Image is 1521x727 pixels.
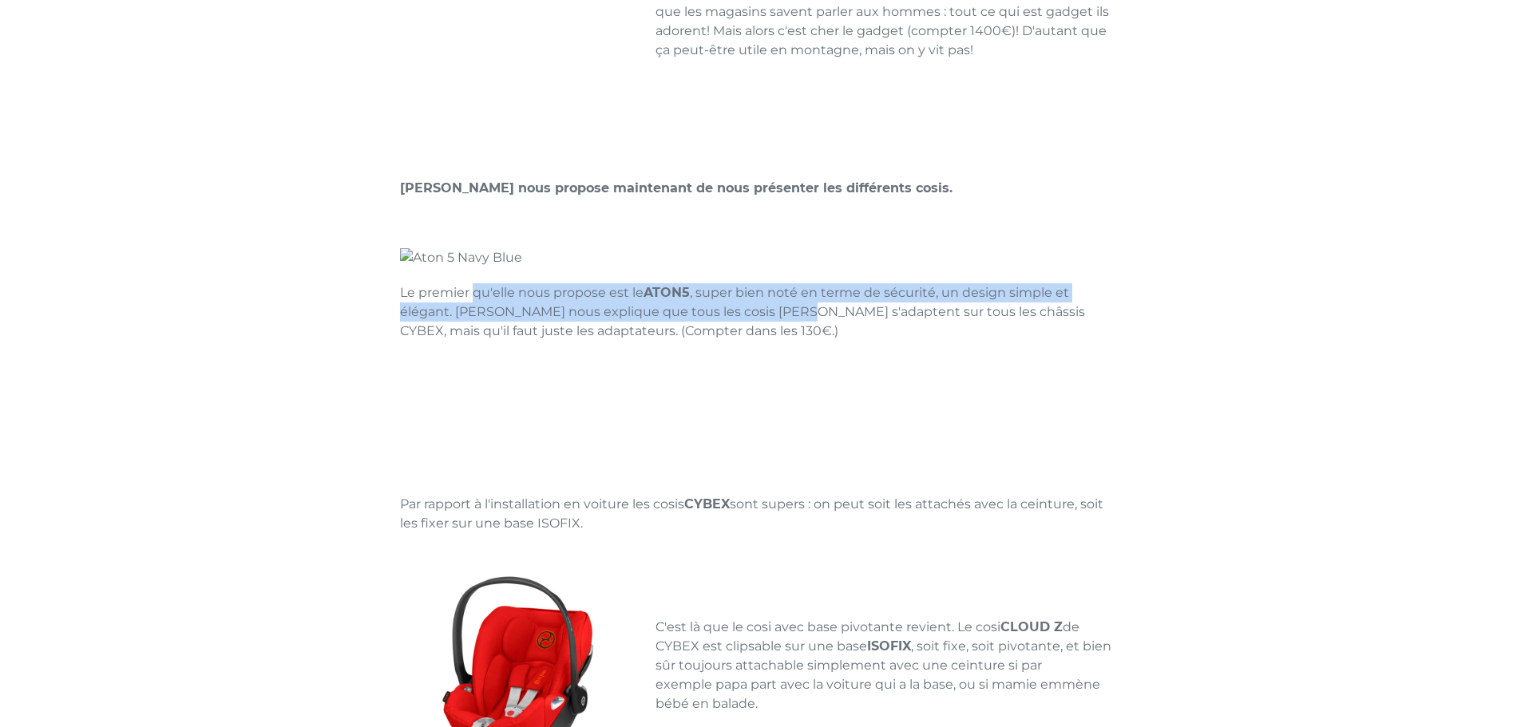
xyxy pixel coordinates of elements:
[684,496,730,512] strong: CYBEX
[644,285,690,300] strong: ATON5
[400,285,1085,338] span: , super bien noté en terme de sécurité, un design simple et élégant. [PERSON_NAME] nous explique ...
[400,495,1121,533] p: Par rapport à l'installation en voiture les cosis sont supers : on peut soit les attachés avec la...
[400,618,1121,713] p: C'est là que le cosi avec base pivotante revient. Le cosi de CYBEX est clipsable sur une base , s...
[867,638,911,654] strong: ISOFIX
[400,248,522,267] img: Aton 5 Navy Blue
[400,180,953,196] strong: [PERSON_NAME] nous propose maintenant de nous présenter les différents cosis.
[400,285,644,300] span: Le premier qu'elle nous propose est le
[1000,619,1063,634] strong: CLOUD Z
